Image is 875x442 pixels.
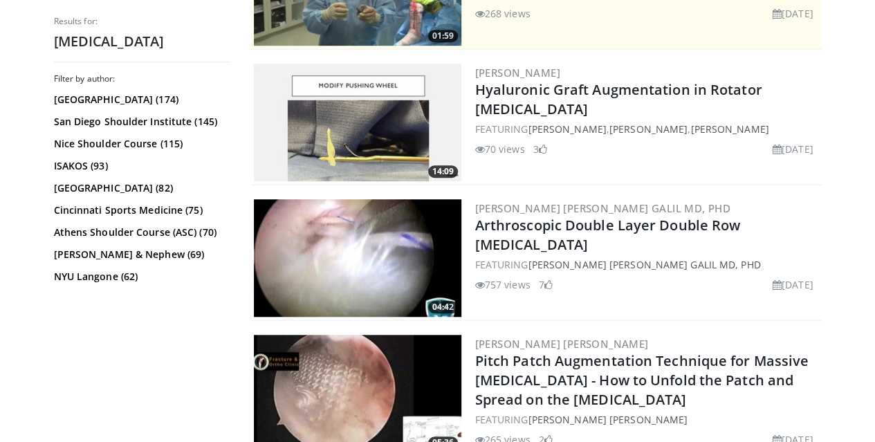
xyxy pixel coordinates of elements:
li: [DATE] [773,6,813,21]
a: Cincinnati Sports Medicine (75) [54,203,227,217]
a: [PERSON_NAME] [609,122,688,136]
a: NYU Langone (62) [54,270,227,284]
a: [PERSON_NAME] [PERSON_NAME] [475,337,649,351]
a: Hyaluronic Graft Augmentation in Rotator [MEDICAL_DATA] [475,80,762,118]
a: [GEOGRAPHIC_DATA] (174) [54,93,227,107]
a: 14:09 [254,64,461,181]
a: San Diego Shoulder Institute (145) [54,115,227,129]
div: FEATURING [475,257,819,272]
li: 7 [539,277,553,292]
a: [GEOGRAPHIC_DATA] (82) [54,181,227,195]
a: Athens Shoulder Course (ASC) (70) [54,225,227,239]
img: 4ff6b549-aaae-402d-9677-738753951e2e.300x170_q85_crop-smart_upscale.jpg [254,199,461,317]
p: Results for: [54,16,230,27]
a: [PERSON_NAME] [690,122,768,136]
li: 757 views [475,277,531,292]
a: ISAKOS (93) [54,159,227,173]
div: FEATURING [475,412,819,427]
a: [PERSON_NAME] [475,66,560,80]
span: 14:09 [428,165,458,178]
img: 4ea01b77-b68e-4a04-941e-90b6eaf5b9bb.300x170_q85_crop-smart_upscale.jpg [254,64,461,181]
li: 268 views [475,6,531,21]
a: [PERSON_NAME] [PERSON_NAME] Galil MD, PhD [528,258,760,271]
a: [PERSON_NAME] [PERSON_NAME] [528,413,688,426]
a: Pitch Patch Augmentation Technique for Massive [MEDICAL_DATA] - How to Unfold the Patch and Sprea... [475,351,809,409]
li: [DATE] [773,142,813,156]
a: Nice Shoulder Course (115) [54,137,227,151]
a: 04:42 [254,199,461,317]
a: [PERSON_NAME] & Nephew (69) [54,248,227,261]
a: [PERSON_NAME] [PERSON_NAME] Galil MD, PhD [475,201,730,215]
li: 3 [533,142,547,156]
span: 04:42 [428,301,458,313]
h3: Filter by author: [54,73,230,84]
span: 01:59 [428,30,458,42]
div: FEATURING , , [475,122,819,136]
a: [PERSON_NAME] [528,122,606,136]
h2: [MEDICAL_DATA] [54,33,230,50]
li: [DATE] [773,277,813,292]
a: Arthroscopic Double Layer Double Row [MEDICAL_DATA] [475,216,741,254]
li: 70 views [475,142,525,156]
